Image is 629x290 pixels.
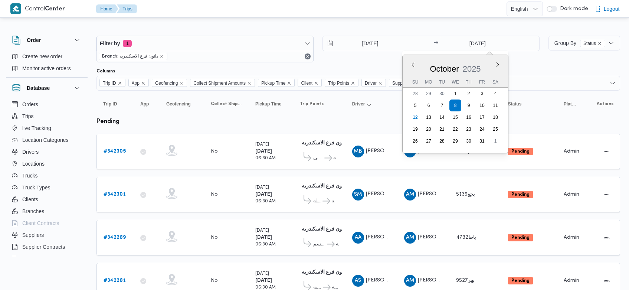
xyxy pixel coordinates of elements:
[406,275,414,287] span: AM
[508,234,533,241] span: Pending
[22,64,71,73] span: Monitor active orders
[9,241,85,253] button: Supplier Contracts
[10,3,21,14] img: X8yXhbKr1z7QwAAAABJRU5ErkJggg==
[430,64,459,74] span: October
[255,278,272,283] b: [DATE]
[361,79,386,87] span: Driver
[564,192,579,197] span: Admin
[436,100,448,111] div: day-7
[9,193,85,205] button: Clients
[355,232,361,244] span: AA
[9,98,85,110] button: Orders
[601,146,613,157] button: Actions
[489,123,501,135] div: day-25
[22,219,59,228] span: Client Contracts
[366,192,408,196] span: [PERSON_NAME]
[511,235,530,240] b: Pending
[564,101,576,107] span: Platform
[247,81,252,85] button: Remove Collect Shipment Amounts from selection in this group
[103,101,117,107] span: Trip ID
[313,240,326,249] span: قسم [PERSON_NAME]
[406,232,414,244] span: AM
[423,123,435,135] div: day-20
[548,36,620,50] button: Group ByStatusremove selected entity
[9,50,85,62] button: Create new order
[564,235,579,240] span: Admin
[489,111,501,123] div: day-18
[6,98,88,259] div: Database
[352,275,364,287] div: Ahmad Saad Khidhuir Squr
[325,79,358,87] span: Trip Points
[313,197,321,206] span: قسم الدخيلة
[287,81,291,85] button: Remove Pickup Time from selection in this group
[96,119,119,124] b: pending
[352,101,365,107] span: Driver; Sorted in descending order
[22,171,37,180] span: Trucks
[449,77,461,87] div: We
[22,195,38,204] span: Clients
[366,278,420,283] span: [PERSON_NAME] صقر
[449,123,461,135] div: day-22
[179,81,184,85] button: Remove Geofencing from selection in this group
[9,170,85,182] button: Trucks
[463,88,475,100] div: day-2
[489,135,501,147] div: day-1
[140,101,149,107] span: App
[12,84,82,92] button: Database
[117,4,137,13] button: Trips
[9,253,85,265] button: Devices
[476,111,488,123] div: day-17
[9,217,85,229] button: Client Contracts
[418,235,504,240] span: [PERSON_NAME] [PERSON_NAME]
[255,192,272,197] b: [DATE]
[489,77,501,87] div: Sa
[489,88,501,100] div: day-4
[511,278,530,283] b: Pending
[604,4,620,13] span: Logout
[255,286,276,290] small: 06:30 AM
[508,191,533,198] span: Pending
[430,64,459,74] div: Button. Open the month selector. October is currently selected.
[211,234,218,241] div: No
[409,88,502,147] div: month-2025-10
[436,88,448,100] div: day-30
[9,229,85,241] button: Suppliers
[476,77,488,87] div: Fr
[22,231,44,240] span: Suppliers
[302,141,347,146] b: دانون فرع الاسكندريه
[22,147,39,156] span: Drivers
[22,124,51,133] span: live Tracking
[456,278,475,283] span: بهر9527
[456,235,476,240] span: باط4732
[97,36,313,51] button: Filter by1 active filters
[104,149,126,154] b: # 342305
[564,278,579,283] span: Admin
[104,190,126,199] a: #342301
[132,79,140,87] span: App
[9,62,85,74] button: Monitor active orders
[409,88,421,100] div: day-28
[190,79,255,87] span: Collect Shipment Amounts
[592,1,623,16] button: Logout
[128,79,149,87] span: App
[597,101,613,107] span: Actions
[211,277,218,284] div: No
[166,101,191,107] span: Geofencing
[352,232,364,244] div: Ahmad Alsaid Rmdhan Alsaid Khalaf
[378,81,383,85] button: Remove Driver from selection in this group
[561,98,579,110] button: Platform
[163,98,200,110] button: Geofencing
[495,62,501,68] button: Next month
[118,81,122,85] button: Remove Trip ID from selection in this group
[22,254,41,263] span: Devices
[22,100,38,109] span: Orders
[255,229,269,233] small: [DATE]
[331,197,338,206] span: دانون فرع الاسكندريه
[255,186,269,190] small: [DATE]
[404,189,416,201] div: Amaro Muhammad Muhammad Yousf
[100,39,120,48] span: Filter by
[99,53,167,60] span: Branch: دانون فرع الاسكندريه
[366,101,372,107] svg: Sorted in descending order
[440,36,514,51] input: Press the down key to enter a popover containing a calendar. Press the escape key to close the po...
[104,276,126,285] a: #342281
